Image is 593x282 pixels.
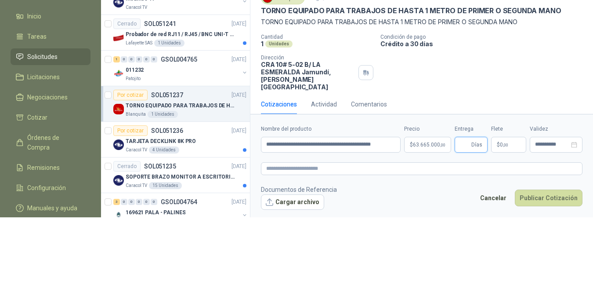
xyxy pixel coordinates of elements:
p: SOL051241 [144,21,176,27]
p: [DATE] [231,20,246,28]
p: Condición de pago [380,34,589,40]
a: Manuales y ayuda [11,200,90,216]
p: [DATE] [231,198,246,206]
p: Patojito [126,75,141,82]
div: 0 [128,199,135,205]
div: 4 Unidades [149,146,179,154]
a: Por cotizarSOL051236[DATE] Company LogoTARJETA DECKLINK 8K PROCaracol TV4 Unidades [101,122,250,157]
label: Validez [530,125,582,133]
div: Comentarios [351,99,387,109]
a: CerradoSOL051235[DATE] Company LogoSOPORTE BRAZO MONITOR A ESCRITORIO NBF80Caracol TV15 Unidades [101,157,250,193]
img: Company Logo [113,175,124,186]
p: TORNO EQUIPADO PARA TRABAJOS DE HASTA 1 METRO DE PRIMER O SEGUNDA MANO [261,6,561,15]
a: Tareas [11,28,90,45]
span: Manuales y ayuda [27,203,77,213]
div: 0 [151,56,157,62]
p: [DATE] [231,162,246,171]
p: Caracol TV [126,146,147,154]
div: 1 Unidades [154,40,184,47]
p: Documentos de Referencia [261,185,337,194]
div: 0 [121,56,127,62]
div: Por cotizar [113,125,148,136]
div: Actividad [311,99,337,109]
p: 169621 PALA - PALINES [126,209,185,217]
span: Remisiones [27,163,60,172]
span: Cotizar [27,113,47,122]
label: Flete [491,125,526,133]
label: Entrega [455,125,488,133]
p: [DATE] [231,55,246,64]
img: Company Logo [113,68,124,79]
div: Unidades [265,40,293,48]
p: GSOL004764 [161,199,197,205]
span: Órdenes de Compra [27,133,82,152]
p: SOL051237 [151,92,183,98]
div: 0 [128,56,135,62]
span: 63.665.000 [413,142,445,147]
p: GSOL004765 [161,56,197,62]
div: 0 [143,199,150,205]
div: 1 [113,56,120,62]
span: Solicitudes [27,52,58,62]
p: SOL051235 [144,163,176,169]
div: 3 [113,199,120,205]
span: Tareas [27,32,47,41]
div: Por cotizar [113,90,148,100]
p: 011232 [126,66,144,74]
img: Company Logo [113,139,124,150]
img: Company Logo [113,33,124,43]
a: Remisiones [11,159,90,176]
div: Cerrado [113,18,141,29]
span: Negociaciones [27,92,68,102]
span: 0 [500,142,508,147]
p: [DATE] [231,91,246,99]
span: $ [497,142,500,147]
a: Solicitudes [11,48,90,65]
div: Cotizaciones [261,99,297,109]
p: SOPORTE BRAZO MONITOR A ESCRITORIO NBF80 [126,173,235,181]
p: TORNO EQUIPADO PARA TRABAJOS DE HASTA 1 METRO DE PRIMER O SEGUNDA MANO [126,102,235,110]
p: [DATE] [231,127,246,135]
p: CRA 10# 5-02 B/ LA ESMERALDA Jamundí , [PERSON_NAME][GEOGRAPHIC_DATA] [261,61,355,91]
a: Licitaciones [11,69,90,85]
span: ,00 [503,143,508,147]
button: Cancelar [475,190,511,206]
p: 1 [261,40,264,48]
p: Dirección [261,55,355,61]
p: TARJETA DECKLINK 8K PRO [126,137,196,146]
button: Cargar archivo [261,194,324,210]
span: Configuración [27,183,66,193]
a: Órdenes de Compra [11,129,90,156]
a: 3 0 0 0 0 0 GSOL004764[DATE] Company Logo169621 PALA - PALINES [113,197,248,225]
span: ,00 [440,143,445,147]
img: Company Logo [113,211,124,221]
p: $ 0,00 [491,137,526,153]
div: 15 Unidades [149,182,182,189]
div: Cerrado [113,161,141,172]
a: CerradoSOL051241[DATE] Company LogoProbador de red RJ11 / RJ45 / BNC UNI-T (UT681C-UT681L)Lafayet... [101,15,250,51]
div: 0 [136,199,142,205]
label: Nombre del producto [261,125,401,133]
div: 0 [151,199,157,205]
p: Crédito a 30 días [380,40,589,48]
span: Días [471,137,482,152]
div: 0 [136,56,142,62]
button: Publicar Cotización [515,190,582,206]
p: Caracol TV [126,182,147,189]
a: Negociaciones [11,89,90,106]
span: Licitaciones [27,72,60,82]
a: Por cotizarSOL051237[DATE] Company LogoTORNO EQUIPADO PARA TRABAJOS DE HASTA 1 METRO DE PRIMER O ... [101,86,250,122]
a: 1 0 0 0 0 0 GSOL004765[DATE] Company Logo011232Patojito [113,54,248,82]
div: 1 Unidades [148,111,178,118]
img: Company Logo [113,104,124,114]
p: TORNO EQUIPADO PARA TRABAJOS DE HASTA 1 METRO DE PRIMER O SEGUNDA MANO [261,17,582,27]
p: $63.665.000,00 [404,137,451,153]
div: 0 [143,56,150,62]
p: Probador de red RJ11 / RJ45 / BNC UNI-T (UT681C-UT681L) [126,30,235,39]
a: Configuración [11,179,90,196]
p: Blanquita [126,111,146,118]
p: Caracol TV [126,4,147,11]
a: Cotizar [11,109,90,126]
span: Inicio [27,11,41,21]
a: Inicio [11,8,90,25]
